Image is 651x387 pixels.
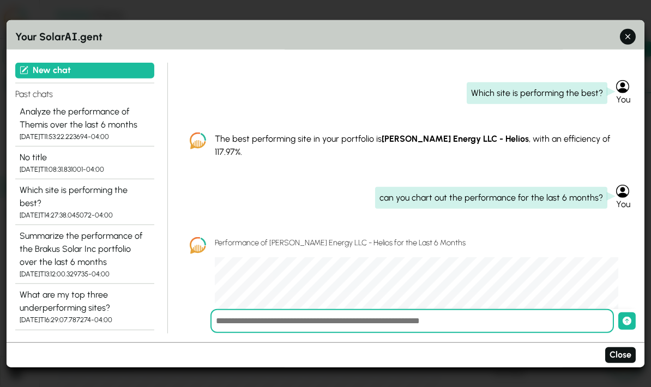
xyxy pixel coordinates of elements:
[20,184,150,210] div: Which site is performing the best?
[375,187,607,209] div: can you chart out the performance for the last 6 months?
[616,93,636,106] div: You
[65,29,78,44] span: AI
[190,237,206,254] img: LCOE.ai
[15,146,154,179] button: No title [DATE]T11:08:31.831001-04:00
[20,150,150,164] div: No title
[20,164,150,174] div: [DATE]T11:08:31.831001-04:00
[20,269,150,279] div: [DATE]T13:12:00.329735-04:00
[20,315,150,325] div: [DATE]T16:29:07.787274-04:00
[20,288,150,315] div: What are my top three underperforming sites?
[15,179,154,225] button: Which site is performing the best? [DATE]T14:27:38.045072-04:00
[215,237,618,249] h5: Performance of [PERSON_NAME] Energy LLC - Helios for the Last 6 Months
[15,225,154,284] button: Summarize the performance of the Brakus Solar Inc portfolio over the last 6 months [DATE]T13:12:0...
[15,29,636,45] h3: Your Solar .gent
[20,131,150,141] div: [DATE]T11:53:22.223694-04:00
[605,347,636,363] button: Close
[467,82,607,104] div: Which site is performing the best?
[616,198,636,211] div: You
[382,134,529,144] strong: [PERSON_NAME] Energy LLC - Helios
[15,63,154,78] button: New chat
[215,132,618,159] p: The best performing site in your portfolio is , with an efficiency of 117.97%.
[15,284,154,330] button: What are my top three underperforming sites? [DATE]T16:29:07.787274-04:00
[20,210,150,220] div: [DATE]T14:27:38.045072-04:00
[15,100,154,146] button: Analyze the performance of Themis over the last 6 months [DATE]T11:53:22.223694-04:00
[20,229,150,269] div: Summarize the performance of the Brakus Solar Inc portfolio over the last 6 months
[190,132,206,149] img: LCOE.ai
[15,82,154,100] h4: Past chats
[20,105,150,131] div: Analyze the performance of Themis over the last 6 months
